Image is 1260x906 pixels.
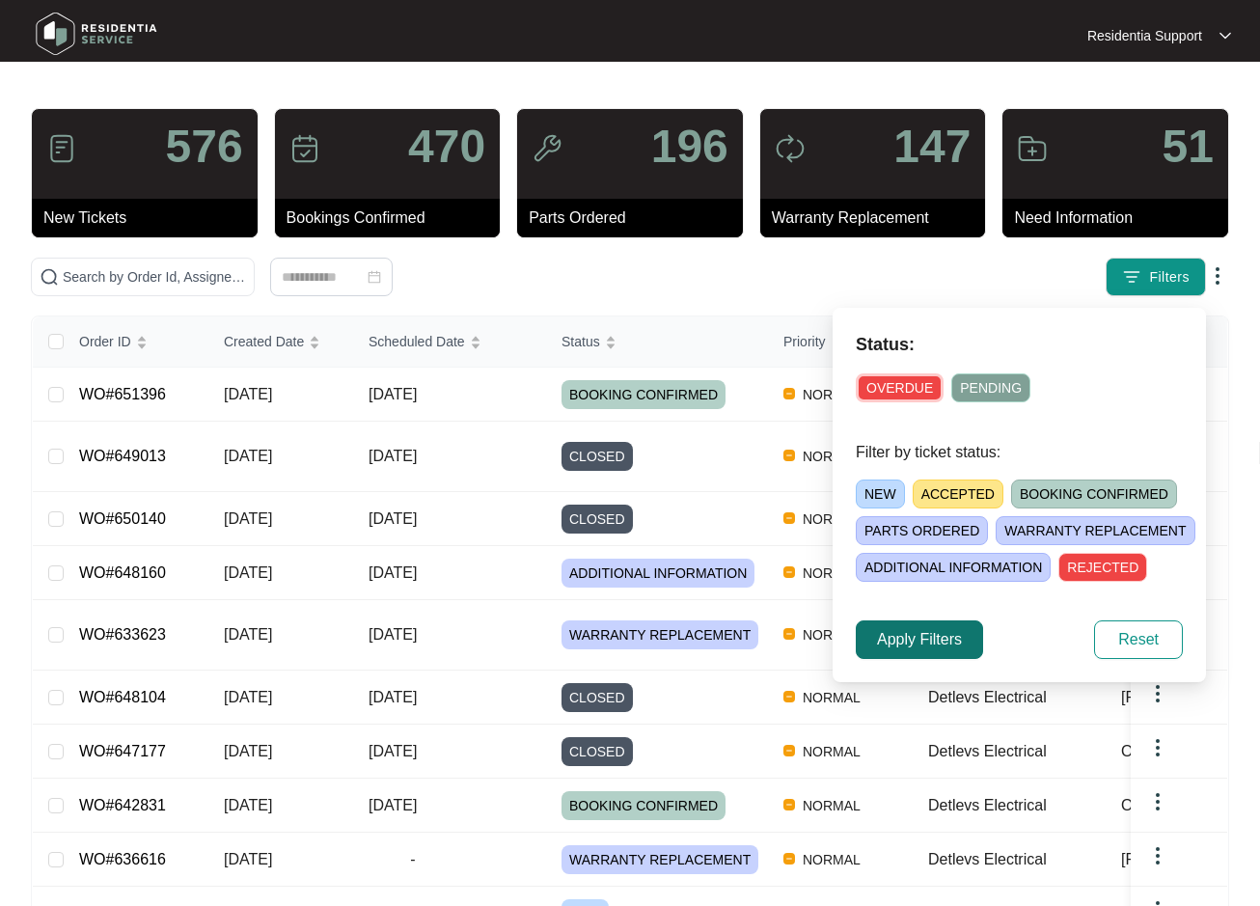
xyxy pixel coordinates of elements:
[287,206,501,230] p: Bookings Confirmed
[562,845,758,874] span: WARRANTY REPLACEMENT
[795,740,868,763] span: NORMAL
[224,510,272,527] span: [DATE]
[562,505,633,534] span: CLOSED
[913,480,1003,508] span: ACCEPTED
[795,794,868,817] span: NORMAL
[1219,31,1231,41] img: dropdown arrow
[1121,851,1248,867] span: [PERSON_NAME]
[369,510,417,527] span: [DATE]
[224,386,272,402] span: [DATE]
[775,133,806,164] img: icon
[369,797,417,813] span: [DATE]
[928,686,1106,709] div: Detlevs Electrical
[856,373,944,402] span: OVERDUE
[856,553,1051,582] span: ADDITIONAL INFORMATION
[369,448,417,464] span: [DATE]
[224,331,304,352] span: Created Date
[1122,267,1141,287] img: filter icon
[562,683,633,712] span: CLOSED
[289,133,320,164] img: icon
[224,743,272,759] span: [DATE]
[546,316,768,368] th: Status
[64,316,208,368] th: Order ID
[369,848,457,871] span: -
[856,516,988,545] span: PARTS ORDERED
[562,380,726,409] span: BOOKING CONFIRMED
[369,564,417,581] span: [DATE]
[224,797,272,813] span: [DATE]
[1011,480,1177,508] span: BOOKING CONFIRMED
[224,851,272,867] span: [DATE]
[928,740,1106,763] div: Detlevs Electrical
[783,799,795,810] img: Vercel Logo
[783,853,795,865] img: Vercel Logo
[783,628,795,640] img: Vercel Logo
[29,5,164,63] img: residentia service logo
[1146,844,1169,867] img: dropdown arrow
[768,316,913,368] th: Priority
[369,331,465,352] span: Scheduled Date
[856,331,1183,358] p: Status:
[1087,26,1202,45] p: Residentia Support
[369,626,417,643] span: [DATE]
[353,316,546,368] th: Scheduled Date
[856,620,983,659] button: Apply Filters
[856,441,1183,464] p: Filter by ticket status:
[772,206,986,230] p: Warranty Replacement
[562,620,758,649] span: WARRANTY REPLACEMENT
[795,686,868,709] span: NORMAL
[529,206,743,230] p: Parts Ordered
[1121,797,1171,813] span: Omega
[224,689,272,705] span: [DATE]
[63,266,246,288] input: Search by Order Id, Assignee Name, Customer Name, Brand and Model
[928,848,1106,871] div: Detlevs Electrical
[783,331,826,352] span: Priority
[783,691,795,702] img: Vercel Logo
[562,559,754,588] span: ADDITIONAL INFORMATION
[928,794,1106,817] div: Detlevs Electrical
[795,623,868,646] span: NORMAL
[1118,628,1159,651] span: Reset
[224,448,272,464] span: [DATE]
[1121,689,1248,705] span: [PERSON_NAME]
[1163,124,1214,170] p: 51
[783,745,795,756] img: Vercel Logo
[877,628,962,651] span: Apply Filters
[795,445,868,468] span: NORMAL
[79,386,166,402] a: WO#651396
[208,316,353,368] th: Created Date
[224,626,272,643] span: [DATE]
[46,133,77,164] img: icon
[562,442,633,471] span: CLOSED
[408,124,485,170] p: 470
[79,448,166,464] a: WO#649013
[783,566,795,578] img: Vercel Logo
[1146,790,1169,813] img: dropdown arrow
[795,383,868,406] span: NORMAL
[79,626,166,643] a: WO#633623
[1106,258,1206,296] button: filter iconFilters
[783,512,795,524] img: Vercel Logo
[795,508,868,531] span: NORMAL
[79,689,166,705] a: WO#648104
[1094,620,1183,659] button: Reset
[43,206,258,230] p: New Tickets
[40,267,59,287] img: search-icon
[224,564,272,581] span: [DATE]
[1146,736,1169,759] img: dropdown arrow
[651,124,728,170] p: 196
[79,851,166,867] a: WO#636616
[79,564,166,581] a: WO#648160
[166,124,243,170] p: 576
[783,388,795,399] img: Vercel Logo
[1146,682,1169,705] img: dropdown arrow
[856,480,905,508] span: NEW
[1149,267,1190,288] span: Filters
[79,797,166,813] a: WO#642831
[893,124,971,170] p: 147
[532,133,562,164] img: icon
[79,510,166,527] a: WO#650140
[1121,743,1171,759] span: Omega
[795,562,868,585] span: NORMAL
[1058,553,1147,582] span: REJECTED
